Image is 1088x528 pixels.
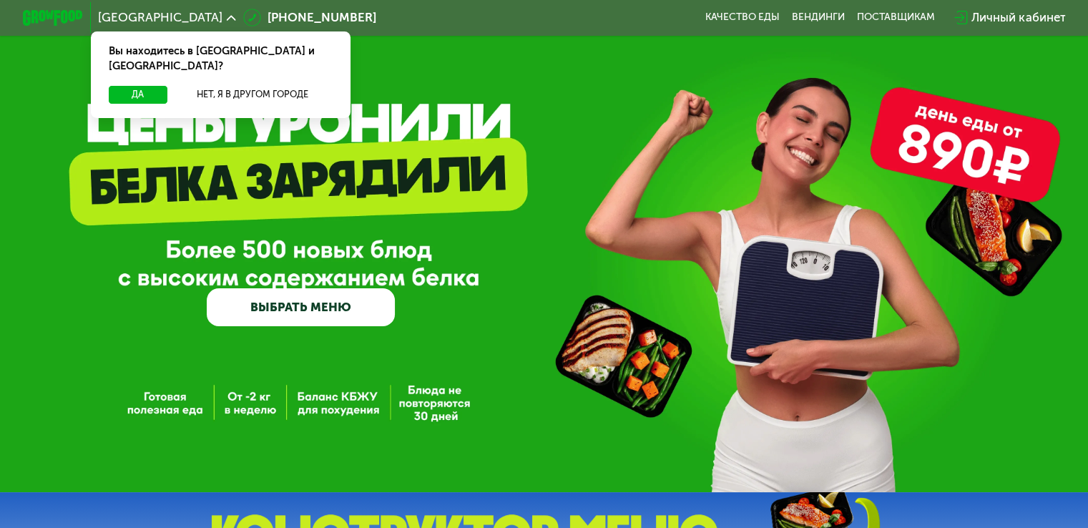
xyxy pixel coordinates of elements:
[173,86,333,104] button: Нет, я в другом городе
[207,288,395,326] a: ВЫБРАТЬ МЕНЮ
[705,11,780,24] a: Качество еды
[792,11,845,24] a: Вендинги
[109,86,167,104] button: Да
[857,11,935,24] div: поставщикам
[243,9,376,26] a: [PHONE_NUMBER]
[98,11,222,24] span: [GEOGRAPHIC_DATA]
[91,31,351,86] div: Вы находитесь в [GEOGRAPHIC_DATA] и [GEOGRAPHIC_DATA]?
[971,9,1065,26] div: Личный кабинет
